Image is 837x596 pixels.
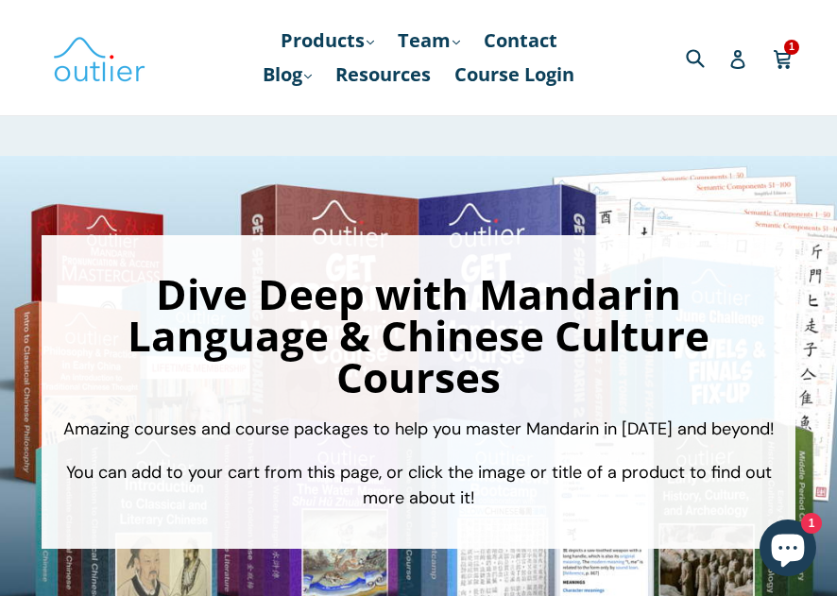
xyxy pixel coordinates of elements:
[773,36,794,79] a: 1
[326,58,440,92] a: Resources
[63,417,775,440] span: Amazing courses and course packages to help you master Mandarin in [DATE] and beyond!
[52,30,146,85] img: Outlier Linguistics
[66,461,772,509] span: You can add to your cart from this page, or click the image or title of a product to find out mor...
[271,24,384,58] a: Products
[754,519,822,581] inbox-online-store-chat: Shopify online store chat
[253,58,321,92] a: Blog
[681,38,733,77] input: Search
[445,58,584,92] a: Course Login
[388,24,470,58] a: Team
[474,24,567,58] a: Contact
[784,40,799,54] span: 1
[60,273,776,398] h1: Dive Deep with Mandarin Language & Chinese Culture Courses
